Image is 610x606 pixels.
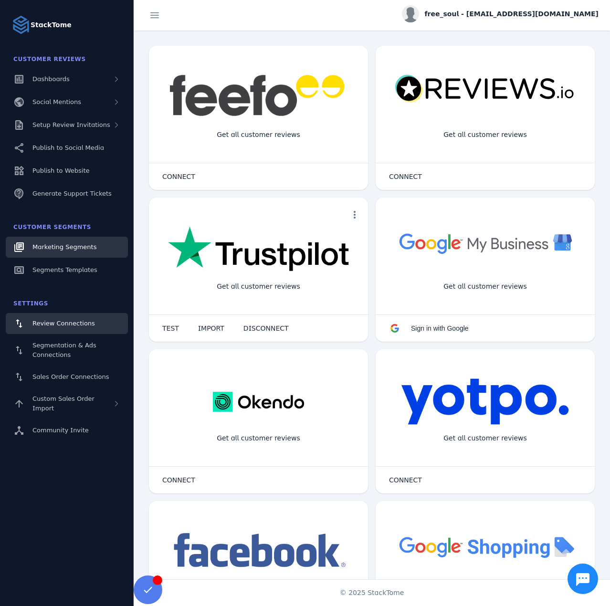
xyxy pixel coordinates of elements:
span: Dashboards [32,75,70,83]
img: facebook.png [168,530,349,572]
span: Customer Segments [13,224,91,230]
a: Generate Support Tickets [6,183,128,204]
a: Community Invite [6,420,128,441]
button: TEST [153,319,189,338]
span: Social Mentions [32,98,81,105]
button: free_soul - [EMAIL_ADDRESS][DOMAIN_NAME] [402,5,599,22]
img: feefo.png [168,74,349,116]
span: Publish to Social Media [32,144,104,151]
div: Get all customer reviews [436,274,535,299]
img: yotpo.png [401,378,569,426]
span: Segments Templates [32,266,97,273]
span: Custom Sales Order Import [32,395,95,412]
span: CONNECT [162,477,195,483]
div: Import Products from Google [429,577,541,603]
button: CONNECT [153,167,205,186]
span: Sign in with Google [411,324,469,332]
img: trustpilot.png [168,226,349,273]
img: googleshopping.png [395,530,576,564]
div: Get all customer reviews [436,426,535,451]
div: Get all customer reviews [209,274,308,299]
span: IMPORT [198,325,224,332]
button: DISCONNECT [234,319,298,338]
span: CONNECT [389,173,422,180]
a: Segmentation & Ads Connections [6,336,128,365]
span: CONNECT [162,173,195,180]
div: Get all customer reviews [436,122,535,147]
button: Sign in with Google [379,319,478,338]
span: TEST [162,325,179,332]
span: Sales Order Connections [32,373,109,380]
img: Logo image [11,15,31,34]
span: Customer Reviews [13,56,86,63]
a: Segments Templates [6,260,128,281]
a: Publish to Social Media [6,137,128,158]
span: free_soul - [EMAIL_ADDRESS][DOMAIN_NAME] [425,9,599,19]
a: Review Connections [6,313,128,334]
span: Generate Support Tickets [32,190,112,197]
img: googlebusiness.png [395,226,576,260]
div: Get all customer reviews [209,426,308,451]
strong: StackTome [31,20,72,30]
span: Review Connections [32,320,95,327]
img: okendo.webp [213,378,304,426]
img: reviewsio.svg [395,74,576,104]
div: Get all customer reviews [209,122,308,147]
span: Publish to Website [32,167,89,174]
img: profile.jpg [402,5,419,22]
span: © 2025 StackTome [340,588,404,598]
span: Community Invite [32,427,89,434]
a: Publish to Website [6,160,128,181]
span: CONNECT [389,477,422,483]
button: IMPORT [189,319,234,338]
span: Settings [13,300,48,307]
button: CONNECT [379,470,431,490]
a: Marketing Segments [6,237,128,258]
a: Sales Order Connections [6,366,128,387]
button: CONNECT [153,470,205,490]
span: DISCONNECT [243,325,289,332]
span: Setup Review Invitations [32,121,110,128]
button: more [345,205,364,224]
span: Marketing Segments [32,243,96,251]
button: CONNECT [379,167,431,186]
span: Segmentation & Ads Connections [32,342,96,358]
